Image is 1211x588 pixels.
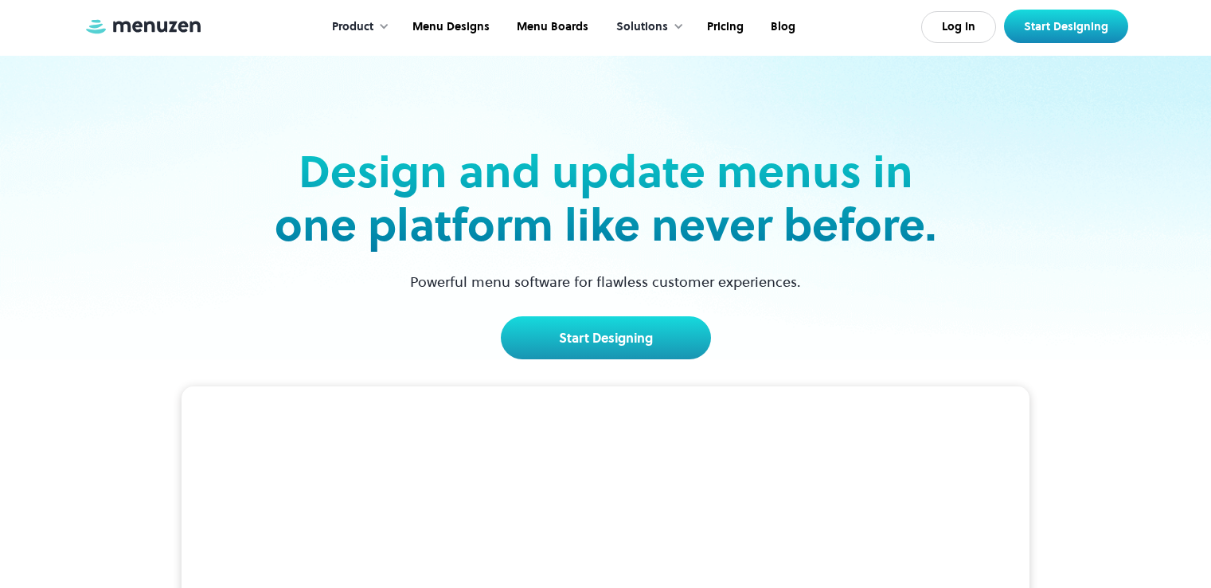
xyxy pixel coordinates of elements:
[616,18,668,36] div: Solutions
[397,2,502,52] a: Menu Designs
[502,2,600,52] a: Menu Boards
[316,2,397,52] div: Product
[692,2,756,52] a: Pricing
[600,2,692,52] div: Solutions
[756,2,807,52] a: Blog
[332,18,373,36] div: Product
[390,271,821,292] p: Powerful menu software for flawless customer experiences.
[270,145,942,252] h2: Design and update menus in one platform like never before.
[921,11,996,43] a: Log In
[501,316,711,359] a: Start Designing
[1004,10,1128,43] a: Start Designing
